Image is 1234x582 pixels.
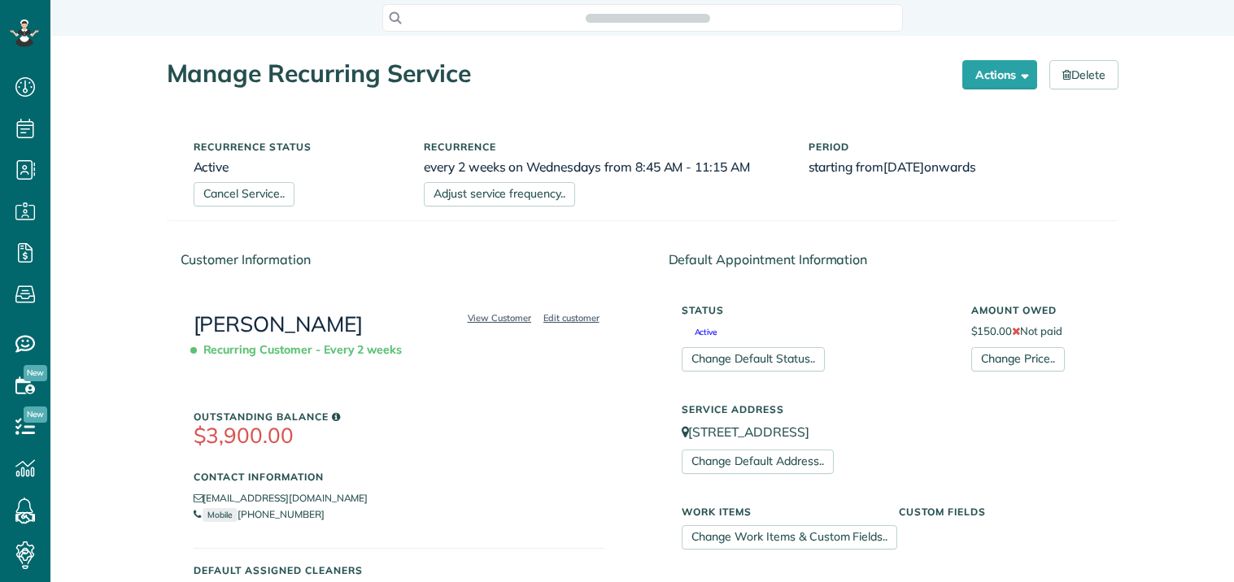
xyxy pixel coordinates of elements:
li: [EMAIL_ADDRESS][DOMAIN_NAME] [194,490,604,506]
div: Default Appointment Information [656,237,1118,282]
a: View Customer [463,311,537,325]
button: Actions [962,60,1037,89]
h5: Service Address [682,404,1092,415]
a: Edit customer [539,311,604,325]
h3: $3,900.00 [194,424,604,448]
span: Search ZenMaid… [602,10,694,26]
a: Change Default Address.. [682,450,834,474]
span: Recurring Customer - Every 2 weeks [194,336,409,364]
a: [PERSON_NAME] [194,311,364,337]
div: Customer Information [168,237,630,282]
a: Change Work Items & Custom Fields.. [682,525,898,549]
a: Change Price.. [971,347,1065,371]
small: Mobile [203,508,238,522]
p: [STREET_ADDRESS] [682,423,1092,441]
h5: Period [809,141,1092,152]
h5: Amount Owed [971,305,1092,315]
h5: Default Assigned Cleaners [194,565,604,575]
span: [DATE] [883,159,924,175]
h6: every 2 weeks on Wednesdays from 8:45 AM - 11:15 AM [424,160,784,174]
span: New [24,365,47,381]
a: Change Default Status.. [682,347,825,371]
h5: Recurrence status [194,141,400,152]
h5: Status [682,305,947,315]
h5: Contact Information [194,471,604,482]
h6: Active [194,160,400,174]
a: Cancel Service.. [194,182,294,206]
span: New [24,406,47,423]
h6: starting from onwards [809,160,1092,174]
a: Mobile[PHONE_NUMBER] [194,508,325,520]
h1: Manage Recurring Service [167,60,950,87]
h5: Custom Fields [899,506,1092,517]
h5: Recurrence [424,141,784,152]
span: Active [682,328,717,337]
a: Adjust service frequency.. [424,182,575,206]
h5: Work Items [682,506,874,517]
a: Delete [1049,60,1118,89]
div: $150.00 Not paid [959,297,1104,371]
h5: Outstanding Balance [194,411,604,422]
